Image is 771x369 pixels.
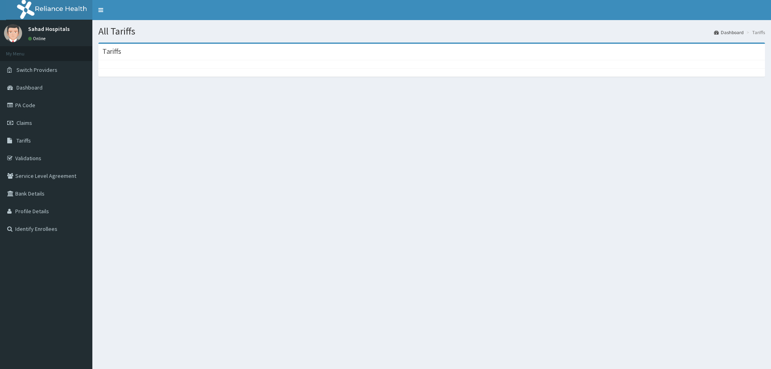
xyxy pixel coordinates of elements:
[102,48,121,55] h3: Tariffs
[16,84,43,91] span: Dashboard
[744,29,765,36] li: Tariffs
[28,36,47,41] a: Online
[16,137,31,144] span: Tariffs
[98,26,765,37] h1: All Tariffs
[4,24,22,42] img: User Image
[16,119,32,126] span: Claims
[16,66,57,73] span: Switch Providers
[714,29,744,36] a: Dashboard
[28,26,70,32] p: Sahad Hospitals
